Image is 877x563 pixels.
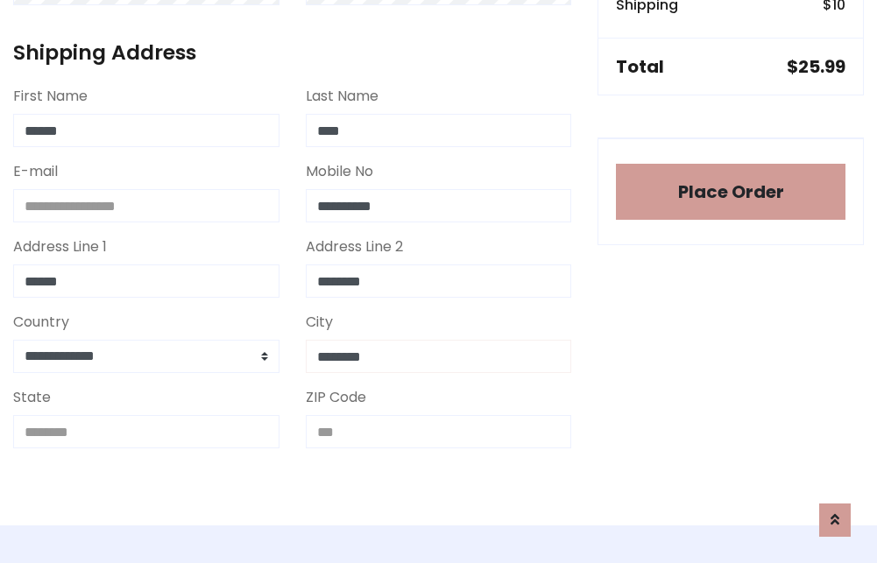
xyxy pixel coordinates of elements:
[13,40,571,65] h4: Shipping Address
[616,56,664,77] h5: Total
[306,236,403,257] label: Address Line 2
[13,312,69,333] label: Country
[306,312,333,333] label: City
[798,54,845,79] span: 25.99
[306,387,366,408] label: ZIP Code
[616,164,845,220] button: Place Order
[306,86,378,107] label: Last Name
[13,236,107,257] label: Address Line 1
[787,56,845,77] h5: $
[306,161,373,182] label: Mobile No
[13,86,88,107] label: First Name
[13,387,51,408] label: State
[13,161,58,182] label: E-mail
